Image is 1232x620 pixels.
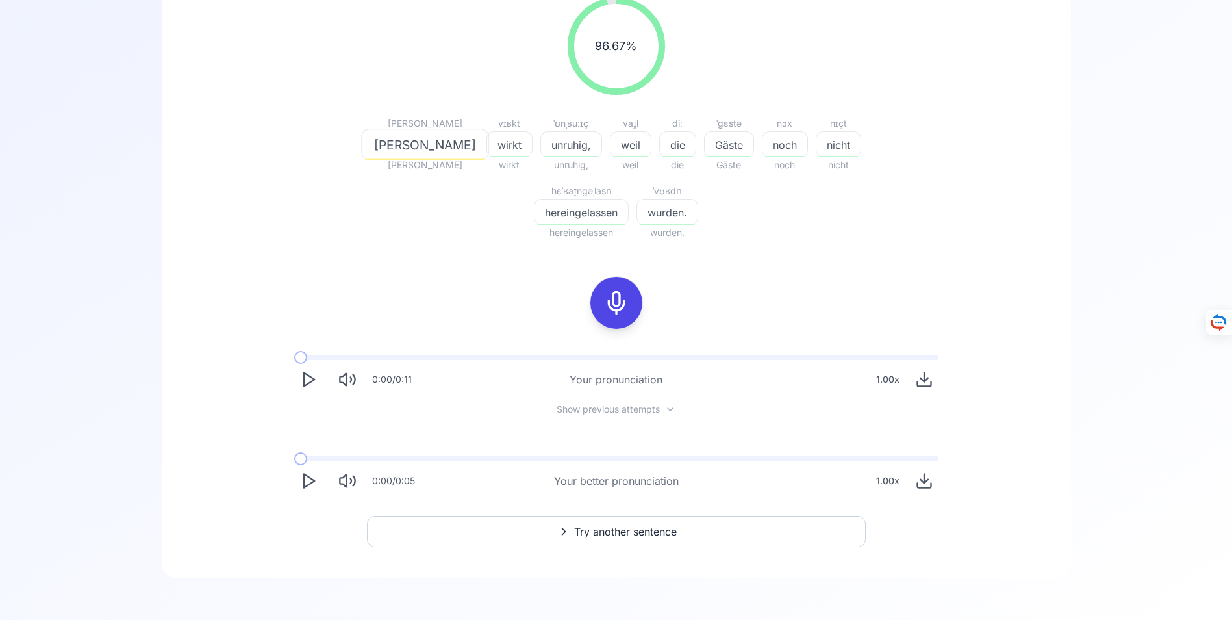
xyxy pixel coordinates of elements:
div: vaɪ̯l [610,116,651,131]
button: Try another sentence [367,516,866,547]
span: Gäste [704,157,754,173]
div: nɪçt [816,116,861,131]
button: wurden. [636,199,698,225]
span: [PERSON_NAME] [361,135,488,154]
span: Gäste [705,137,753,153]
div: 0:00 / 0:11 [372,373,412,386]
button: noch [762,131,808,157]
span: wurden. [637,205,698,220]
span: weil [610,137,651,153]
span: die [659,157,696,173]
button: weil [610,131,651,157]
span: unruhig, [540,157,602,173]
div: Your pronunciation [570,372,662,387]
button: Play [294,365,323,394]
div: 1.00 x [871,468,905,494]
div: nɔx [762,116,808,131]
span: nicht [816,137,861,153]
button: Play [294,467,323,495]
span: Try another sentence [574,524,677,539]
div: [PERSON_NAME] [371,116,479,131]
span: unruhig, [541,137,601,153]
button: die [659,131,696,157]
span: 96.67 % [595,37,637,55]
button: Download audio [910,365,938,394]
span: hereingelassen [534,205,628,220]
div: ˈɡɛstə [704,116,754,131]
div: ˈvʊʁdn̩ [636,183,698,199]
div: hɛˈʁaɪ̯nɡəˌlasn̩ [534,183,629,199]
div: diː [659,116,696,131]
button: hereingelassen [534,199,629,225]
span: wirkt [487,137,532,153]
span: noch [762,157,808,173]
div: vɪʁkt [486,116,533,131]
span: hereingelassen [534,225,629,240]
button: wirkt [486,131,533,157]
span: Show previous attempts [557,403,660,416]
button: Mute [333,467,362,495]
div: 1.00 x [871,367,905,393]
button: [PERSON_NAME] [371,131,479,157]
div: ˈʊnˌʁuːɪç [540,116,602,131]
button: Show previous attempts [546,404,686,415]
button: unruhig, [540,131,602,157]
button: Download audio [910,467,938,495]
span: weil [610,157,651,173]
div: Your better pronunciation [554,473,679,489]
span: wirkt [486,157,533,173]
button: Mute [333,365,362,394]
button: nicht [816,131,861,157]
span: noch [762,137,807,153]
button: Gäste [704,131,754,157]
span: die [660,137,696,153]
span: [PERSON_NAME] [371,157,479,173]
div: 0:00 / 0:05 [372,474,415,487]
span: wurden. [636,225,698,240]
span: nicht [816,157,861,173]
